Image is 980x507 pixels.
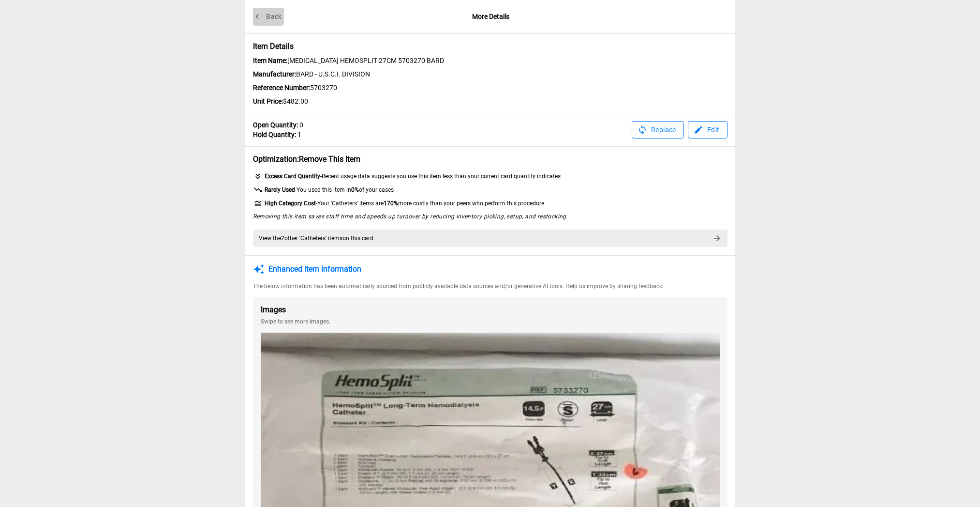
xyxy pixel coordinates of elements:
[297,186,394,193] span: You used this item in of your cases
[265,173,561,180] span: - Recent usage data suggests you use this item less than your current card quantity indicates
[253,131,296,138] strong: Hold Quantity:
[268,264,361,274] strong: Enhanced Item Information
[265,186,394,193] span: -
[253,84,728,92] span: 5703270
[253,213,568,220] em: Removing this item saves staff time and speeds up turnover by reducing inventory picking, setup, ...
[253,57,728,64] span: [MEDICAL_DATA] HEMOSPLIT 27CM 5703270 BARD
[265,173,320,180] strong: Excess Card Quantity
[261,305,286,314] strong: Images
[265,200,316,207] strong: High Category Cost
[253,57,287,64] strong: Item Name:
[253,97,283,105] strong: Unit Price:
[472,13,509,20] span: More Details
[259,235,375,242] span: View the 2 other ' Catheters ' item s on this card.
[253,121,298,129] strong: Open Quantity:
[265,186,295,193] strong: Rarely Used
[253,154,360,164] strong: Optimization: Remove This Item
[261,318,720,325] span: Swipe to see more images.
[632,121,684,139] button: Replace
[253,84,310,92] strong: Reference Number:
[253,70,728,78] span: BARD - U.S.C.I. DIVISION
[253,42,294,51] strong: Item Details
[283,97,308,105] span: $482.00
[253,8,284,26] button: Back
[253,131,303,138] span: 1
[384,200,398,207] strong: 170 %
[265,200,544,207] span: -
[253,283,728,290] span: The below information has been automatically sourced from publicly available data sources and/or ...
[317,200,544,207] span: Your ' Catheters ' items are more costly than your peers who perform this procedure
[253,70,296,78] strong: Manufacturer:
[253,121,303,129] span: 0
[688,121,728,139] button: Edit
[351,186,359,193] strong: 0 %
